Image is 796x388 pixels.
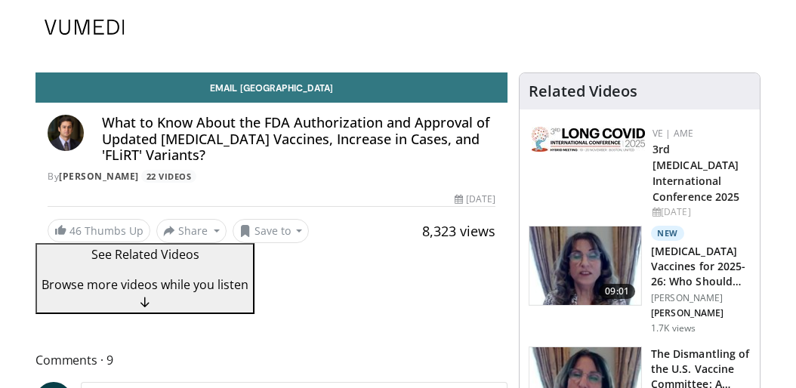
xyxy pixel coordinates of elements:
button: Save to [233,219,310,243]
span: 8,323 views [422,222,495,240]
span: 46 [69,223,82,238]
a: 46 Thumbs Up [48,219,150,242]
a: Email [GEOGRAPHIC_DATA] [35,72,508,103]
img: Avatar [48,115,84,151]
p: See Related Videos [42,245,248,263]
button: See Related Videos Browse more videos while you listen [35,243,255,314]
p: 1.7K views [651,322,696,334]
div: [DATE] [653,205,748,219]
div: [DATE] [455,192,495,206]
span: 09:01 [599,284,635,299]
p: [PERSON_NAME] [651,292,751,304]
p: New [651,226,684,241]
h4: Related Videos [529,82,637,100]
img: VuMedi Logo [45,20,125,35]
a: VE | AME [653,127,693,140]
img: d9ddfd97-e350-47c1-a34d-5d400e773739.150x105_q85_crop-smart_upscale.jpg [529,226,641,305]
div: By [48,170,495,183]
img: a2792a71-925c-4fc2-b8ef-8d1b21aec2f7.png.150x105_q85_autocrop_double_scale_upscale_version-0.2.jpg [532,127,645,152]
h3: COVID-19 Vaccines for 2025-26: Who Should Get Moderna or Pfizer’s Updated Shots and Why? [651,244,751,289]
a: [PERSON_NAME] [59,170,139,183]
button: Share [156,219,227,243]
a: 09:01 New [MEDICAL_DATA] Vaccines for 2025-26: Who Should Get Moderna or Pfizer’s Up… [PERSON_NAM... [529,226,751,334]
p: Iris Gorfinkel [651,307,751,319]
a: 22 Videos [141,170,196,183]
a: 3rd [MEDICAL_DATA] International Conference 2025 [653,142,740,204]
h4: What to Know About the FDA Authorization and Approval of Updated [MEDICAL_DATA] Vaccines, Increas... [102,115,495,164]
span: Comments 9 [35,350,508,370]
span: Browse more videos while you listen [42,276,248,293]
